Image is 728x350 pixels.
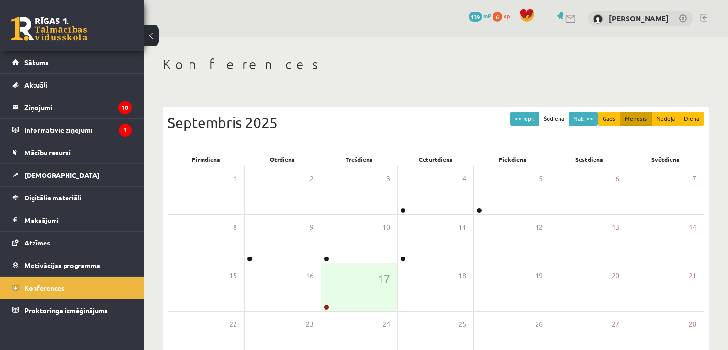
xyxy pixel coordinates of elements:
a: Rīgas 1. Tālmācības vidusskola [11,17,87,41]
span: 7 [693,174,696,184]
span: 6 [493,12,502,22]
span: [DEMOGRAPHIC_DATA] [24,171,100,179]
div: Svētdiena [627,152,704,166]
span: 27 [612,319,619,329]
span: 22 [229,319,237,329]
span: 5 [539,174,543,184]
span: 8 [233,222,237,233]
span: 12 [535,222,543,233]
legend: Ziņojumi [24,96,132,118]
a: 139 mP [469,12,491,20]
div: Ceturtdiena [397,152,474,166]
span: mP [483,12,491,20]
a: 6 xp [493,12,515,20]
span: 23 [306,319,314,329]
a: [DEMOGRAPHIC_DATA] [12,164,132,186]
span: Atzīmes [24,238,50,247]
img: Aleksejs Dovbenko [593,14,603,24]
span: 1 [233,174,237,184]
span: 18 [459,270,466,281]
a: Maksājumi [12,209,132,231]
button: Gads [598,112,620,126]
span: Proktoringa izmēģinājums [24,306,108,315]
span: 6 [616,174,619,184]
a: Sākums [12,51,132,73]
span: 10 [382,222,390,233]
a: Ziņojumi10 [12,96,132,118]
div: Septembris 2025 [168,112,704,133]
span: 9 [310,222,314,233]
span: Digitālie materiāli [24,193,81,202]
span: xp [504,12,510,20]
span: Aktuāli [24,81,47,89]
legend: Informatīvie ziņojumi [24,119,132,141]
i: 1 [119,124,132,137]
div: Otrdiena [244,152,321,166]
span: 24 [382,319,390,329]
span: 13 [612,222,619,233]
span: Motivācijas programma [24,261,100,269]
button: Šodiena [539,112,569,126]
a: Proktoringa izmēģinājums [12,299,132,321]
button: Diena [679,112,704,126]
span: 19 [535,270,543,281]
span: 11 [459,222,466,233]
a: Digitālie materiāli [12,187,132,209]
span: 20 [612,270,619,281]
div: Piekdiena [474,152,551,166]
button: Nedēļa [651,112,680,126]
span: 15 [229,270,237,281]
div: Trešdiena [321,152,397,166]
button: Nāk. >> [569,112,598,126]
span: 26 [535,319,543,329]
span: 17 [378,270,390,287]
a: Aktuāli [12,74,132,96]
h1: Konferences [163,56,709,72]
div: Sestdiena [551,152,627,166]
a: [PERSON_NAME] [609,13,669,23]
span: 14 [689,222,696,233]
span: Sākums [24,58,49,67]
span: 25 [459,319,466,329]
button: Mēnesis [620,112,652,126]
span: 21 [689,270,696,281]
span: Mācību resursi [24,148,71,157]
span: 16 [306,270,314,281]
span: 3 [386,174,390,184]
div: Pirmdiena [168,152,244,166]
a: Informatīvie ziņojumi1 [12,119,132,141]
span: Konferences [24,283,65,292]
a: Motivācijas programma [12,254,132,276]
i: 10 [118,101,132,114]
legend: Maksājumi [24,209,132,231]
span: 2 [310,174,314,184]
button: << Iepr. [510,112,539,126]
a: Konferences [12,277,132,299]
a: Atzīmes [12,232,132,254]
a: Mācību resursi [12,141,132,163]
span: 28 [689,319,696,329]
span: 4 [462,174,466,184]
span: 139 [469,12,482,22]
